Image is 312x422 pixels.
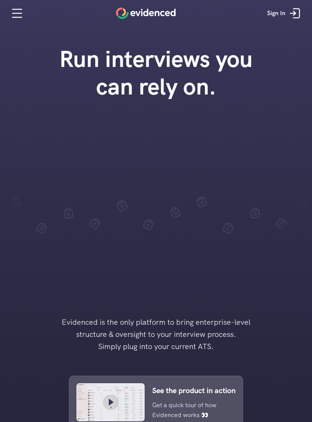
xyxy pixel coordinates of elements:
[116,8,176,19] a: Home
[47,45,265,100] h1: Run interviews you can rely on.
[152,400,224,420] p: Get a quick tour of how Evidenced works 👀
[152,384,236,397] p: See the product in action
[49,316,263,352] h4: Evidenced is the only platform to bring enterprise-level structure & oversight to your interview ...
[267,8,285,18] p: Sign In
[261,2,308,25] a: Sign In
